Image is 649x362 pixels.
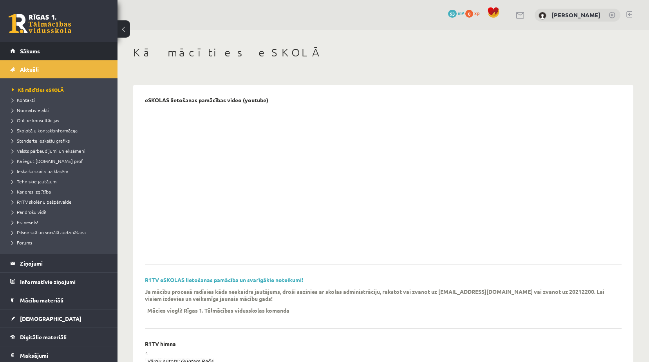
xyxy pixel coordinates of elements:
[10,273,108,291] a: Informatīvie ziņojumi
[20,254,108,272] legend: Ziņojumi
[12,107,49,113] span: Normatīvie akti
[9,14,71,33] a: Rīgas 1. Tālmācības vidusskola
[448,10,464,16] a: 93 mP
[12,127,110,134] a: Skolotāju kontaktinformācija
[12,188,51,195] span: Karjeras izglītība
[10,328,108,346] a: Digitālie materiāli
[12,229,86,235] span: Pilsoniskā un sociālā audzināšana
[12,157,110,165] a: Kā iegūt [DOMAIN_NAME] prof
[12,117,59,123] span: Online konsultācijas
[12,147,110,154] a: Valsts pārbaudījumi un eksāmeni
[20,297,63,304] span: Mācību materiāli
[145,97,268,103] p: eSKOLAS lietošanas pamācības video (youtube)
[12,239,110,246] a: Forums
[12,137,110,144] a: Standarta ieskaišu grafiks
[12,188,110,195] a: Karjeras izglītība
[20,66,39,73] span: Aktuāli
[12,97,35,103] span: Kontakti
[10,60,108,78] a: Aktuāli
[12,148,85,154] span: Valsts pārbaudījumi un eksāmeni
[12,158,83,164] span: Kā iegūt [DOMAIN_NAME] prof
[12,198,110,205] a: R1TV skolēnu pašpārvalde
[12,168,68,174] span: Ieskaišu skaits pa klasēm
[12,178,58,185] span: Tehniskie jautājumi
[20,333,67,340] span: Digitālie materiāli
[12,178,110,185] a: Tehniskie jautājumi
[551,11,600,19] a: [PERSON_NAME]
[458,10,464,16] span: mP
[184,307,289,314] p: Rīgas 1. Tālmācības vidusskolas komanda
[539,12,546,20] img: Emīlija Hudoleja
[12,219,110,226] a: Esi vesels!
[474,10,479,16] span: xp
[12,86,110,93] a: Kā mācīties eSKOLĀ
[20,273,108,291] legend: Informatīvie ziņojumi
[12,138,70,144] span: Standarta ieskaišu grafiks
[10,42,108,60] a: Sākums
[145,288,610,302] p: Ja mācību procesā radīsies kāds neskaidrs jautājums, droši sazinies ar skolas administrāciju, rak...
[12,199,72,205] span: R1TV skolēnu pašpārvalde
[133,46,633,59] h1: Kā mācīties eSKOLĀ
[10,254,108,272] a: Ziņojumi
[12,87,64,93] span: Kā mācīties eSKOLĀ
[12,208,110,215] a: Par drošu vidi!
[12,96,110,103] a: Kontakti
[12,209,46,215] span: Par drošu vidi!
[12,168,110,175] a: Ieskaišu skaits pa klasēm
[145,340,176,347] p: R1TV himna
[20,315,81,322] span: [DEMOGRAPHIC_DATA]
[12,239,32,246] span: Forums
[465,10,483,16] a: 0 xp
[12,107,110,114] a: Normatīvie akti
[147,307,183,314] p: Mācies viegli!
[20,47,40,54] span: Sākums
[465,10,473,18] span: 0
[12,127,78,134] span: Skolotāju kontaktinformācija
[10,310,108,328] a: [DEMOGRAPHIC_DATA]
[12,219,38,225] span: Esi vesels!
[10,291,108,309] a: Mācību materiāli
[12,117,110,124] a: Online konsultācijas
[12,229,110,236] a: Pilsoniskā un sociālā audzināšana
[448,10,457,18] span: 93
[145,276,303,283] a: R1TV eSKOLAS lietošanas pamācība un svarīgākie noteikumi!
